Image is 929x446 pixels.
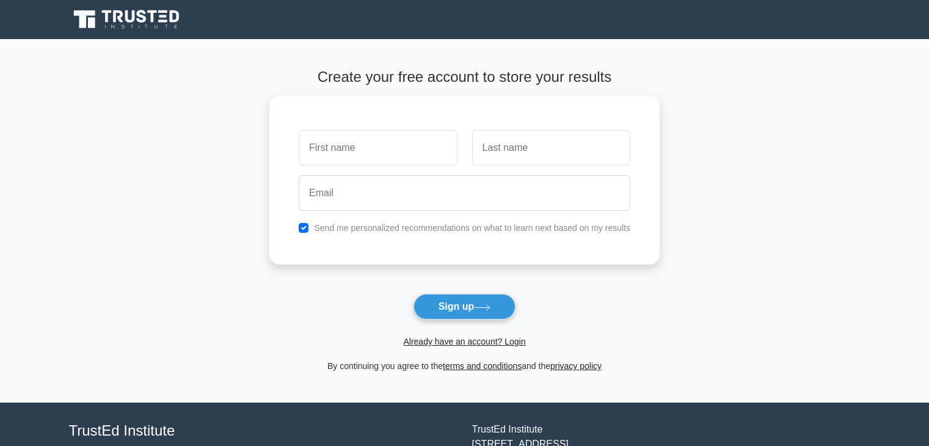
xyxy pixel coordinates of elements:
input: First name [299,130,457,166]
h4: TrustEd Institute [69,422,457,440]
input: Email [299,175,630,211]
label: Send me personalized recommendations on what to learn next based on my results [314,223,630,233]
a: Already have an account? Login [403,337,525,346]
a: privacy policy [550,361,602,371]
a: terms and conditions [443,361,522,371]
div: By continuing you agree to the and the [262,359,667,373]
input: Last name [472,130,630,166]
h4: Create your free account to store your results [269,68,660,86]
button: Sign up [413,294,516,320]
